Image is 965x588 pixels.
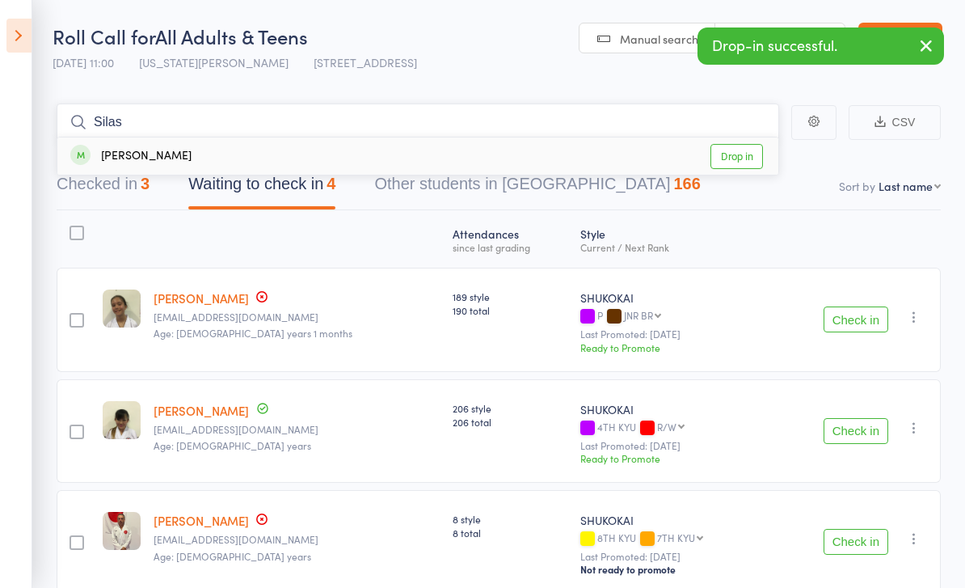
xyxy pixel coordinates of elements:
div: R/W [657,421,676,432]
div: SHUKOKAI [580,512,759,528]
div: JNR BR [624,310,653,320]
span: 190 total [453,303,567,317]
a: [PERSON_NAME] [154,402,249,419]
span: 8 style [453,512,567,526]
a: [PERSON_NAME] [154,290,249,307]
label: Sort by [839,178,875,194]
img: image1746438534.png [103,512,141,550]
div: SHUKOKAI [580,290,759,306]
div: 7TH KYU [657,532,695,543]
a: Drop in [710,144,763,169]
span: [DATE] 11:00 [53,54,114,70]
small: Last Promoted: [DATE] [580,551,759,562]
div: 8TH KYU [580,532,759,546]
button: Waiting to check in4 [188,167,335,209]
a: Exit roll call [858,23,942,55]
button: Other students in [GEOGRAPHIC_DATA]166 [374,167,700,209]
div: Current / Next Rank [580,242,759,252]
span: 206 total [453,415,567,429]
span: 189 style [453,290,567,303]
span: Age: [DEMOGRAPHIC_DATA] years [154,549,311,563]
button: Checked in3 [57,167,150,209]
span: Age: [DEMOGRAPHIC_DATA] years [154,438,311,452]
small: gstefan@yahoo.com.au [154,534,440,545]
div: 4TH KYU [580,421,759,435]
button: Check in [824,418,888,444]
span: 206 style [453,401,567,415]
input: Search by name [57,104,779,141]
div: since last grading [453,242,567,252]
div: SHUKOKAI [580,401,759,417]
div: 3 [141,175,150,192]
span: [STREET_ADDRESS] [314,54,417,70]
span: Roll Call for [53,23,155,49]
small: reiko@reymay.com [154,424,440,435]
div: Drop-in successful. [697,27,944,65]
span: Age: [DEMOGRAPHIC_DATA] years 1 months [154,326,352,340]
span: [US_STATE][PERSON_NAME] [139,54,289,70]
div: 4 [327,175,335,192]
a: [PERSON_NAME] [154,512,249,529]
div: 166 [673,175,700,192]
div: Style [574,218,765,260]
span: 8 total [453,526,567,539]
span: Manual search [620,31,698,47]
img: image1572251555.png [103,401,141,439]
div: Ready to Promote [580,451,759,465]
small: Last Promoted: [DATE] [580,328,759,340]
button: Check in [824,529,888,555]
div: [PERSON_NAME] [70,147,192,166]
img: image1581407205.png [103,290,141,328]
small: Last Promoted: [DATE] [580,440,759,451]
button: CSV [849,105,941,140]
button: Check in [824,307,888,332]
div: Atten­dances [446,218,574,260]
div: Last name [879,178,933,194]
small: ishizuka@iinet.net.au [154,311,440,323]
div: Ready to Promote [580,341,759,354]
div: P [580,310,759,324]
div: Not ready to promote [580,563,759,576]
span: All Adults & Teens [155,23,308,49]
